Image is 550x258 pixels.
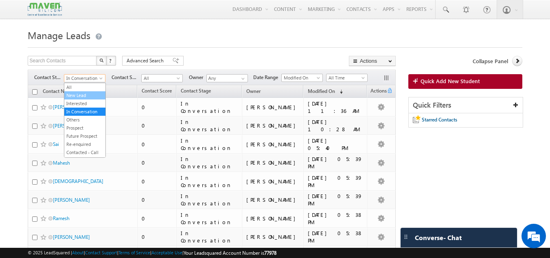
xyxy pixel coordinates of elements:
div: [PERSON_NAME] [246,215,300,222]
span: Contact Stage [181,88,211,94]
div: [PERSON_NAME] [246,178,300,185]
span: Converse - Chat [415,234,462,241]
span: Contact Stage [34,74,64,81]
div: [DATE] 05:38 PM [308,211,363,226]
a: All Time [326,74,368,82]
a: [PERSON_NAME] KS [53,104,96,110]
a: Contact Support [85,250,117,255]
a: In Conversation [64,74,105,82]
span: Contact Source [112,74,141,81]
a: Contact Name [39,87,78,97]
span: All Time [326,74,365,82]
div: 0 [142,215,173,222]
div: [PERSON_NAME] [246,104,300,111]
span: Starred Contacts [422,117,457,123]
div: [DATE] 11:36 AM [308,100,363,115]
a: [PERSON_NAME] [53,197,90,203]
a: Show All Items [237,75,247,83]
a: Terms of Service [118,250,150,255]
a: Sai [53,141,59,147]
div: 0 [142,104,173,111]
div: [DATE] 05:39 PM [308,192,363,207]
span: Actions [367,86,387,97]
a: All [64,84,105,91]
a: About [72,250,84,255]
div: [PERSON_NAME] [246,141,300,148]
a: Contact Stage [177,86,215,97]
a: Ramesh [53,215,70,221]
div: 0 [142,196,173,203]
span: Collapse Panel [473,57,508,65]
span: (sorted descending) [336,88,343,95]
a: Prospect [64,124,105,132]
a: Contacted - Call Back [64,149,105,163]
a: Acceptable Use [151,250,182,255]
a: Modified On [281,74,323,82]
span: Modified On [308,88,335,94]
div: [DATE] 05:40 PM [308,137,363,152]
div: [DATE] 05:39 PM [308,155,363,170]
span: Manage Leads [28,29,90,42]
button: Actions [349,56,396,66]
a: All [141,74,183,82]
div: 0 [142,233,173,240]
span: Quick Add New Student [421,77,480,85]
button: ? [106,56,116,66]
span: Owner [189,74,206,81]
div: [PERSON_NAME] [246,196,300,203]
div: In Conversation [181,174,238,189]
span: Advanced Search [127,57,166,64]
a: Interested [64,100,105,107]
span: 77978 [264,250,276,256]
input: Type to Search [206,74,248,82]
a: Re-enquired [64,141,105,148]
span: Your Leadsquared Account Number is [184,250,276,256]
span: ? [109,57,113,64]
img: Custom Logo [28,2,62,16]
div: [DATE] 05:38 PM [308,229,363,244]
span: Date Range [253,74,281,81]
span: All [142,75,180,82]
span: © 2025 LeadSquared | | | | | [28,249,276,257]
span: Contact Score [142,88,172,94]
span: In Conversation [64,75,103,82]
div: In Conversation [181,100,238,115]
div: In Conversation [181,211,238,226]
img: Search [99,58,103,62]
div: In Conversation [181,155,238,170]
div: 0 [142,159,173,166]
a: Future Prospect [64,132,105,140]
a: New Lead [64,92,105,99]
div: In Conversation [181,229,238,244]
input: Check all records [32,89,37,95]
a: [DEMOGRAPHIC_DATA] [53,178,103,184]
a: [PERSON_NAME] [53,234,90,240]
div: 0 [142,141,173,148]
img: carter-drag [403,234,409,240]
a: In Conversation [64,108,105,115]
div: [PERSON_NAME] [246,159,300,166]
div: In Conversation [181,137,238,152]
a: Quick Add New Student [408,74,523,89]
span: Owner [246,88,261,94]
div: Quick Filters [409,97,523,113]
div: [DATE] 05:39 PM [308,174,363,189]
a: Contact Score [138,86,176,97]
ul: In Conversation [64,83,106,158]
div: In Conversation [181,118,238,133]
span: Modified On [282,74,320,82]
div: In Conversation [181,192,238,207]
a: Mahesh [53,160,70,166]
div: [PERSON_NAME] [246,122,300,129]
div: 0 [142,178,173,185]
div: [PERSON_NAME] [246,233,300,240]
div: [DATE] 10:28 AM [308,118,363,133]
a: Others [64,116,105,123]
div: 0 [142,122,173,129]
a: Modified On (sorted descending) [304,86,347,97]
a: [PERSON_NAME] [53,123,90,129]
